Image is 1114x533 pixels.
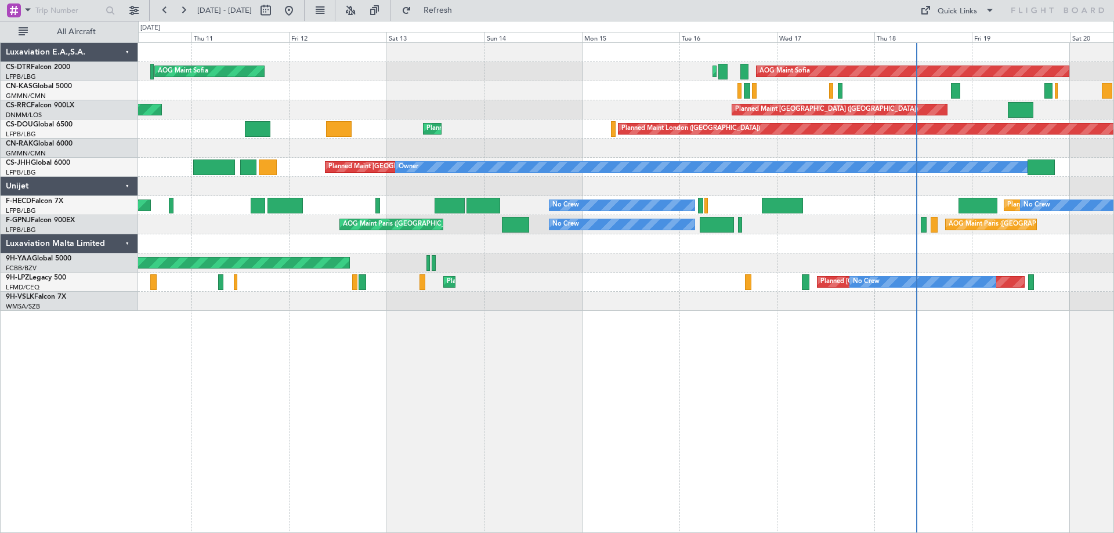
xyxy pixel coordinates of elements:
[6,130,36,139] a: LFPB/LBG
[1023,197,1050,214] div: No Crew
[777,32,874,42] div: Wed 17
[6,121,33,128] span: CS-DOU
[191,32,289,42] div: Thu 11
[759,63,810,80] div: AOG Maint Sofia
[6,140,33,147] span: CN-RAK
[343,216,465,233] div: AOG Maint Paris ([GEOGRAPHIC_DATA])
[6,64,70,71] a: CS-DTRFalcon 2000
[6,217,75,224] a: F-GPNJFalcon 900EX
[6,111,42,119] a: DNMM/LOS
[6,140,73,147] a: CN-RAKGlobal 6000
[6,302,40,311] a: WMSA/SZB
[679,32,777,42] div: Tue 16
[6,264,37,273] a: FCBB/BZV
[972,32,1069,42] div: Fri 19
[552,216,579,233] div: No Crew
[6,92,46,100] a: GMMN/CMN
[6,206,36,215] a: LFPB/LBG
[949,216,1070,233] div: AOG Maint Paris ([GEOGRAPHIC_DATA])
[386,32,484,42] div: Sat 13
[426,120,609,137] div: Planned Maint [GEOGRAPHIC_DATA] ([GEOGRAPHIC_DATA])
[158,63,208,80] div: AOG Maint Sofia
[621,120,760,137] div: Planned Maint London ([GEOGRAPHIC_DATA])
[13,23,126,41] button: All Aircraft
[30,28,122,36] span: All Aircraft
[6,274,66,281] a: 9H-LPZLegacy 500
[35,2,102,19] input: Trip Number
[6,226,36,234] a: LFPB/LBG
[552,197,579,214] div: No Crew
[94,32,191,42] div: Wed 10
[6,83,72,90] a: CN-KASGlobal 5000
[874,32,972,42] div: Thu 18
[6,102,31,109] span: CS-RRC
[484,32,582,42] div: Sun 14
[6,293,66,300] a: 9H-VSLKFalcon 7X
[820,273,985,291] div: Planned [GEOGRAPHIC_DATA] ([GEOGRAPHIC_DATA])
[6,149,46,158] a: GMMN/CMN
[735,101,918,118] div: Planned Maint [GEOGRAPHIC_DATA] ([GEOGRAPHIC_DATA])
[582,32,679,42] div: Mon 15
[6,64,31,71] span: CS-DTR
[396,1,466,20] button: Refresh
[6,293,34,300] span: 9H-VSLK
[289,32,386,42] div: Fri 12
[6,274,29,281] span: 9H-LPZ
[6,159,31,166] span: CS-JHH
[938,6,977,17] div: Quick Links
[6,102,74,109] a: CS-RRCFalcon 900LX
[6,83,32,90] span: CN-KAS
[6,198,63,205] a: F-HECDFalcon 7X
[6,198,31,205] span: F-HECD
[6,217,31,224] span: F-GPNJ
[328,158,511,176] div: Planned Maint [GEOGRAPHIC_DATA] ([GEOGRAPHIC_DATA])
[853,273,880,291] div: No Crew
[6,283,39,292] a: LFMD/CEQ
[6,255,32,262] span: 9H-YAA
[6,121,73,128] a: CS-DOUGlobal 6500
[914,1,1000,20] button: Quick Links
[414,6,462,14] span: Refresh
[6,72,36,81] a: LFPB/LBG
[197,5,252,16] span: [DATE] - [DATE]
[447,273,584,291] div: Planned Maint Cannes ([GEOGRAPHIC_DATA])
[140,23,160,33] div: [DATE]
[716,63,775,80] div: Planned Maint Sofia
[6,159,70,166] a: CS-JHHGlobal 6000
[399,158,418,176] div: Owner
[6,168,36,177] a: LFPB/LBG
[6,255,71,262] a: 9H-YAAGlobal 5000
